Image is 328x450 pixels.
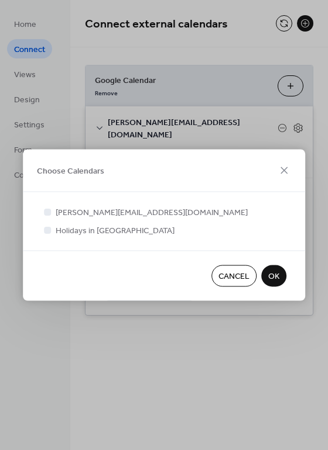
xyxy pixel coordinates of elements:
[37,165,104,178] span: Choose Calendars
[268,271,279,283] span: OK
[56,225,175,237] span: Holidays in [GEOGRAPHIC_DATA]
[56,207,248,219] span: [PERSON_NAME][EMAIL_ADDRESS][DOMAIN_NAME]
[261,265,286,287] button: OK
[211,265,257,287] button: Cancel
[218,271,250,283] span: Cancel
